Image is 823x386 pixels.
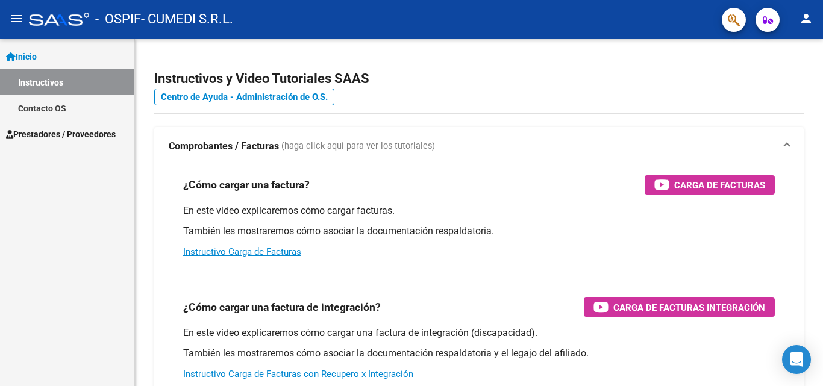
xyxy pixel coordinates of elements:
[799,11,813,26] mat-icon: person
[183,369,413,379] a: Instructivo Carga de Facturas con Recupero x Integración
[6,128,116,141] span: Prestadores / Proveedores
[154,67,804,90] h2: Instructivos y Video Tutoriales SAAS
[645,175,775,195] button: Carga de Facturas
[154,89,334,105] a: Centro de Ayuda - Administración de O.S.
[10,11,24,26] mat-icon: menu
[95,6,141,33] span: - OSPIF
[183,176,310,193] h3: ¿Cómo cargar una factura?
[584,297,775,317] button: Carga de Facturas Integración
[674,178,765,193] span: Carga de Facturas
[183,246,301,257] a: Instructivo Carga de Facturas
[169,140,279,153] strong: Comprobantes / Facturas
[183,225,775,238] p: También les mostraremos cómo asociar la documentación respaldatoria.
[6,50,37,63] span: Inicio
[782,345,811,374] div: Open Intercom Messenger
[183,204,775,217] p: En este video explicaremos cómo cargar facturas.
[183,347,775,360] p: También les mostraremos cómo asociar la documentación respaldatoria y el legajo del afiliado.
[154,127,804,166] mat-expansion-panel-header: Comprobantes / Facturas (haga click aquí para ver los tutoriales)
[183,326,775,340] p: En este video explicaremos cómo cargar una factura de integración (discapacidad).
[183,299,381,316] h3: ¿Cómo cargar una factura de integración?
[141,6,233,33] span: - CUMEDI S.R.L.
[613,300,765,315] span: Carga de Facturas Integración
[281,140,435,153] span: (haga click aquí para ver los tutoriales)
